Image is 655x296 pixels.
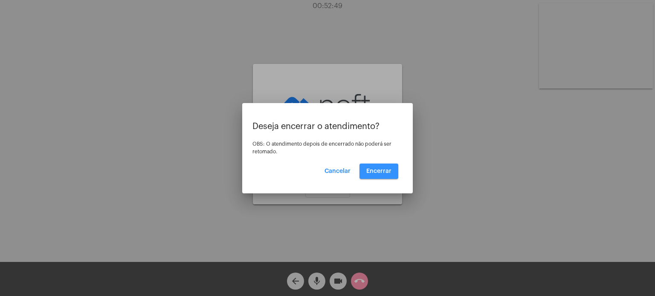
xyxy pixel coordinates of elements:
button: Cancelar [318,164,357,179]
span: Encerrar [366,168,391,174]
p: Deseja encerrar o atendimento? [252,122,403,131]
span: Cancelar [325,168,351,174]
button: Encerrar [359,164,398,179]
span: OBS: O atendimento depois de encerrado não poderá ser retomado. [252,141,391,154]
